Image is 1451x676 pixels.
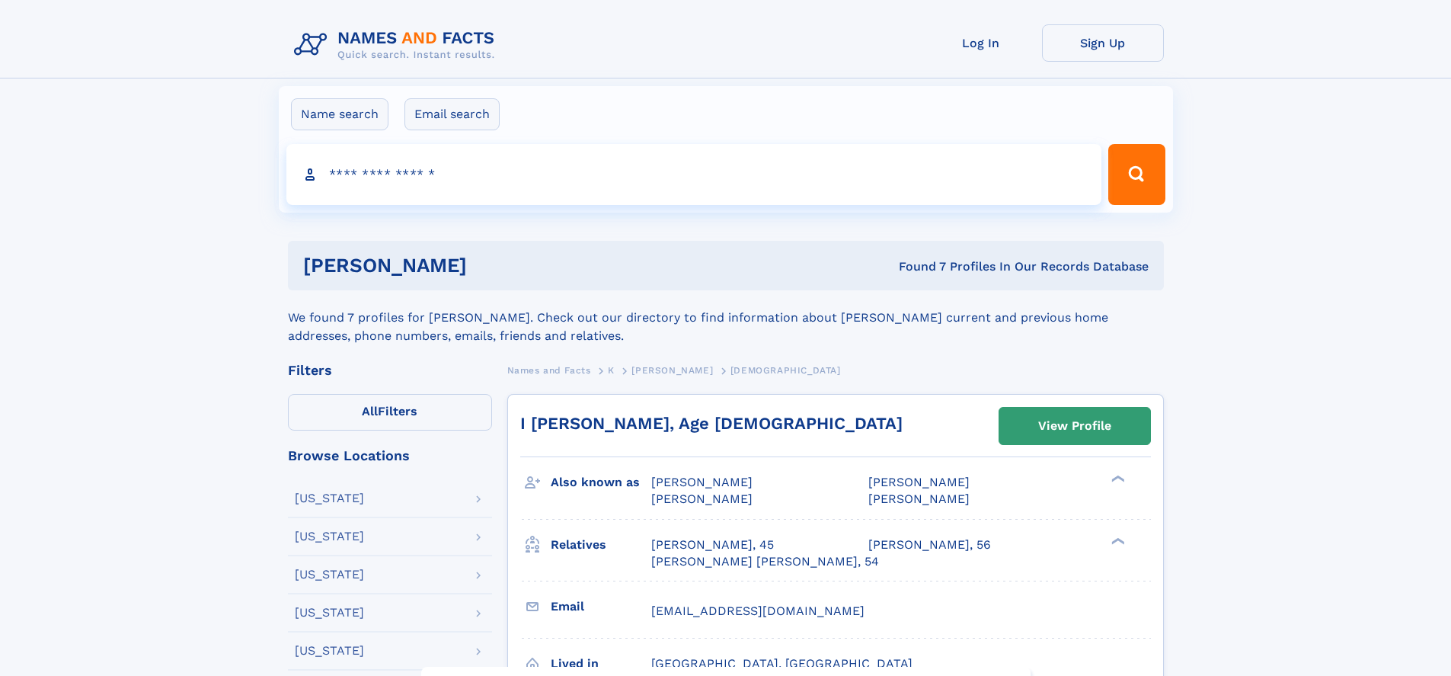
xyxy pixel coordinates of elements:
[651,604,865,618] span: [EMAIL_ADDRESS][DOMAIN_NAME]
[1042,24,1164,62] a: Sign Up
[651,492,753,506] span: [PERSON_NAME]
[651,656,912,671] span: [GEOGRAPHIC_DATA], [GEOGRAPHIC_DATA]
[868,492,970,506] span: [PERSON_NAME]
[362,404,378,418] span: All
[551,469,651,495] h3: Also known as
[507,360,591,380] a: Names and Facts
[295,569,364,581] div: [US_STATE]
[1108,144,1165,205] button: Search Button
[404,98,500,130] label: Email search
[288,394,492,431] label: Filters
[651,553,879,570] a: [PERSON_NAME] [PERSON_NAME], 54
[295,645,364,657] div: [US_STATE]
[608,360,615,380] a: K
[631,360,713,380] a: [PERSON_NAME]
[1107,474,1126,484] div: ❯
[288,449,492,463] div: Browse Locations
[631,365,713,376] span: [PERSON_NAME]
[286,144,1102,205] input: search input
[651,475,753,489] span: [PERSON_NAME]
[868,537,991,553] a: [PERSON_NAME], 56
[551,594,651,620] h3: Email
[520,414,903,433] a: I [PERSON_NAME], Age [DEMOGRAPHIC_DATA]
[288,24,507,66] img: Logo Names and Facts
[288,290,1164,345] div: We found 7 profiles for [PERSON_NAME]. Check out our directory to find information about [PERSON_...
[608,365,615,376] span: K
[551,532,651,558] h3: Relatives
[1107,536,1126,546] div: ❯
[730,365,841,376] span: [DEMOGRAPHIC_DATA]
[295,607,364,619] div: [US_STATE]
[651,537,774,553] a: [PERSON_NAME], 45
[868,475,970,489] span: [PERSON_NAME]
[999,408,1150,444] a: View Profile
[682,258,1149,275] div: Found 7 Profiles In Our Records Database
[295,492,364,505] div: [US_STATE]
[920,24,1042,62] a: Log In
[291,98,388,130] label: Name search
[303,256,683,275] h1: [PERSON_NAME]
[1038,408,1111,444] div: View Profile
[288,364,492,377] div: Filters
[295,530,364,543] div: [US_STATE]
